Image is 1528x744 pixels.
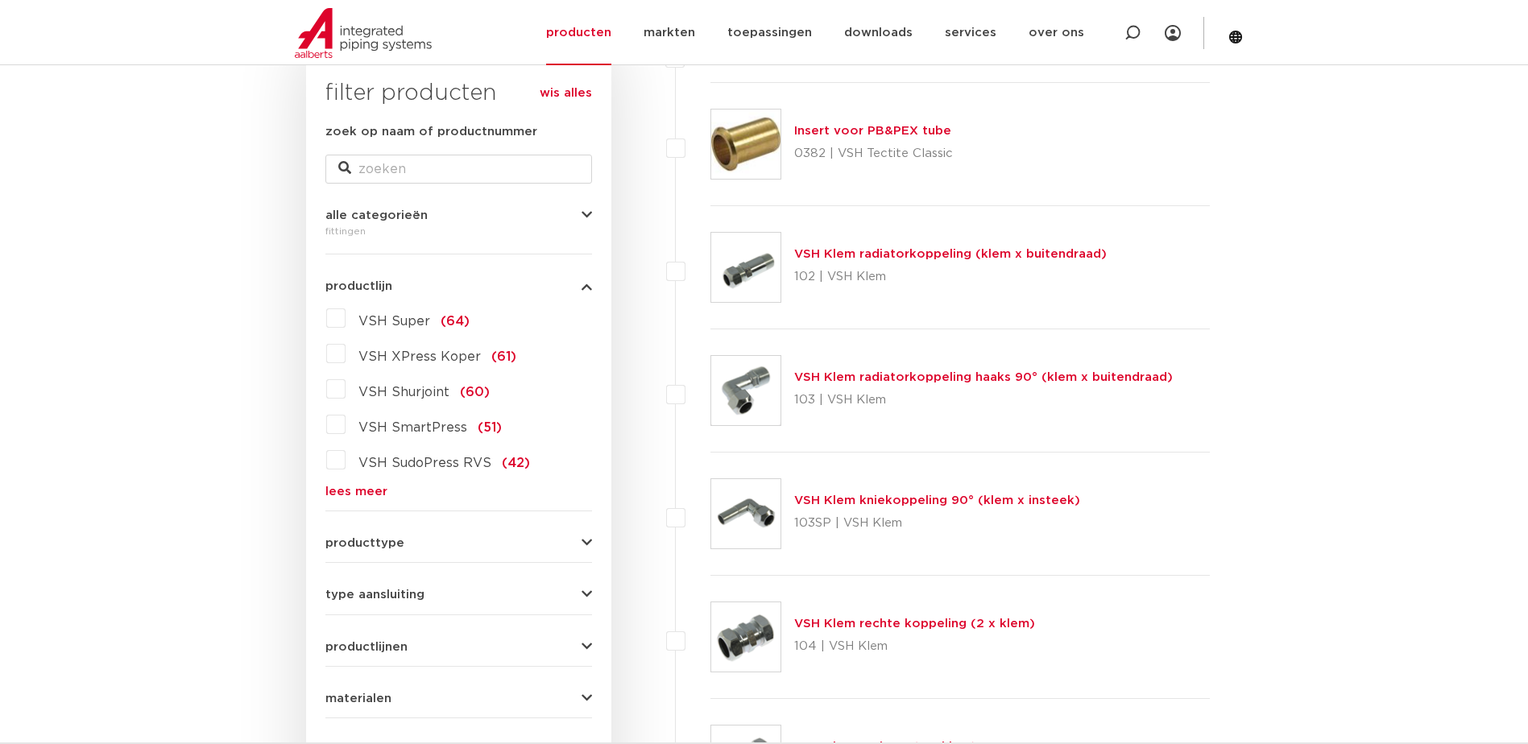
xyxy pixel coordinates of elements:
[491,350,516,363] span: (61)
[325,209,428,221] span: alle categorieën
[711,479,781,548] img: Thumbnail for VSH Klem kniekoppeling 90° (klem x insteek)
[325,122,537,142] label: zoek op naam of productnummer
[358,350,481,363] span: VSH XPress Koper
[325,155,592,184] input: zoeken
[325,221,592,241] div: fittingen
[358,315,430,328] span: VSH Super
[794,618,1035,630] a: VSH Klem rechte koppeling (2 x klem)
[325,589,424,601] span: type aansluiting
[794,264,1107,290] p: 102 | VSH Klem
[325,692,592,705] button: materialen
[794,494,1080,506] a: VSH Klem kniekoppeling 90° (klem x insteek)
[711,233,781,302] img: Thumbnail for VSH Klem radiatorkoppeling (klem x buitendraad)
[794,634,1035,659] p: 104 | VSH Klem
[502,457,530,469] span: (42)
[711,602,781,672] img: Thumbnail for VSH Klem rechte koppeling (2 x klem)
[460,386,490,399] span: (60)
[794,387,1173,413] p: 103 | VSH Klem
[794,371,1173,383] a: VSH Klem radiatorkoppeling haaks 90° (klem x buitendraad)
[478,421,502,434] span: (51)
[794,125,951,137] a: Insert voor PB&PEX tube
[711,356,781,425] img: Thumbnail for VSH Klem radiatorkoppeling haaks 90° (klem x buitendraad)
[794,248,1107,260] a: VSH Klem radiatorkoppeling (klem x buitendraad)
[325,209,592,221] button: alle categorieën
[358,457,491,469] span: VSH SudoPress RVS
[325,77,592,110] h3: filter producten
[711,110,781,179] img: Thumbnail for Insert voor PB&PEX tube
[358,421,467,434] span: VSH SmartPress
[358,386,449,399] span: VSH Shurjoint
[325,537,592,549] button: producttype
[794,510,1080,536] p: 103SP | VSH Klem
[325,641,592,653] button: productlijnen
[325,692,391,705] span: materialen
[540,84,592,103] a: wis alles
[325,589,592,601] button: type aansluiting
[325,641,408,653] span: productlijnen
[325,486,592,498] a: lees meer
[325,537,404,549] span: producttype
[325,280,592,292] button: productlijn
[325,280,392,292] span: productlijn
[794,141,953,167] p: 0382 | VSH Tectite Classic
[441,315,470,328] span: (64)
